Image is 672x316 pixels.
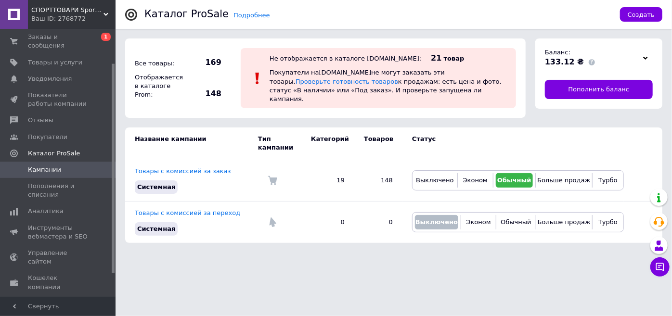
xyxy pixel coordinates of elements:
[416,177,453,184] span: Выключено
[270,55,421,62] div: Не отображается в каталоге [DOMAIN_NAME]:
[569,85,630,94] span: Пополнить баланс
[188,57,221,68] span: 169
[233,12,270,19] a: Подробнее
[545,80,653,99] a: Пополнить баланс
[499,215,533,229] button: Обычный
[598,177,618,184] span: Турбо
[258,127,301,159] td: Тип кампании
[415,173,455,188] button: Выключено
[28,75,72,83] span: Уведомления
[28,116,53,125] span: Отзывы
[431,53,441,63] span: 21
[466,218,491,226] span: Эконом
[28,149,80,158] span: Каталог ProSale
[270,69,502,102] span: Покупатели на [DOMAIN_NAME] не могут заказать эти товары. к продажам: есть цена и фото, статус «В...
[31,6,103,14] span: СПОРТТОВАРИ Sport For All Україна, Київська область, Бородянка
[28,58,82,67] span: Товары и услуги
[402,127,624,159] td: Статус
[135,209,240,216] a: Товары с комиссией за переход
[28,133,67,141] span: Покупатели
[539,215,590,229] button: Больше продаж
[496,173,533,188] button: Обычный
[28,33,89,50] span: Заказы и сообщения
[28,207,64,215] span: Аналитика
[595,215,621,229] button: Турбо
[460,173,491,188] button: Эконом
[268,176,277,185] img: Комиссия за заказ
[125,127,258,159] td: Название кампании
[301,201,354,243] td: 0
[415,215,458,229] button: Выключено
[415,218,458,226] span: Выключено
[296,78,398,85] a: Проверьте готовность товаров
[301,160,354,202] td: 19
[144,9,229,19] div: Каталог ProSale
[132,71,185,102] div: Отображается в каталоге Prom:
[501,218,531,226] span: Обычный
[628,11,655,18] span: Создать
[545,49,570,56] span: Баланс:
[598,218,618,226] span: Турбо
[354,160,402,202] td: 148
[268,217,277,227] img: Комиссия за переход
[497,177,531,184] span: Обычный
[101,33,111,41] span: 1
[537,177,590,184] span: Больше продаж
[464,215,493,229] button: Эконом
[250,71,265,86] img: :exclamation:
[188,88,221,99] span: 148
[28,224,89,241] span: Инструменты вебмастера и SEO
[132,57,185,70] div: Все товары:
[28,274,89,291] span: Кошелек компании
[538,173,590,188] button: Больше продаж
[28,91,89,108] span: Показатели работы компании
[137,183,175,190] span: Системная
[595,173,621,188] button: Турбо
[137,225,175,232] span: Системная
[538,218,591,226] span: Больше продаж
[135,167,231,175] a: Товары с комиссией за заказ
[463,177,488,184] span: Эконом
[28,249,89,266] span: Управление сайтом
[545,57,584,66] span: 133.12 ₴
[301,127,354,159] td: Категорий
[354,127,402,159] td: Товаров
[28,182,89,199] span: Пополнения и списания
[444,55,465,62] span: товар
[650,257,670,277] button: Чат с покупателем
[354,201,402,243] td: 0
[31,14,116,23] div: Ваш ID: 2768772
[28,165,61,174] span: Кампании
[620,7,662,22] button: Создать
